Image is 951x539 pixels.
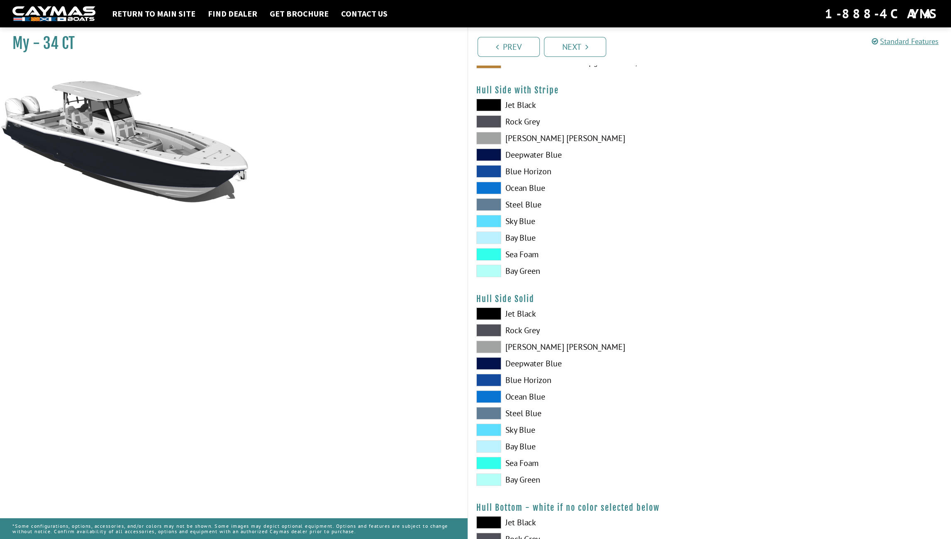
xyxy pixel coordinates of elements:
h4: Hull Side with Stripe [476,85,943,95]
label: Sea Foam [476,457,701,469]
label: Bay Green [476,473,701,486]
a: Standard Features [872,37,939,46]
label: Deepwater Blue [476,357,701,370]
label: Rock Grey [476,324,701,337]
label: Bay Blue [476,232,701,244]
h4: Hull Side Solid [476,294,943,304]
label: Deepwater Blue [476,149,701,161]
a: Find Dealer [204,8,261,19]
label: Sky Blue [476,424,701,436]
label: Jet Black [476,516,701,529]
label: Jet Black [476,99,701,111]
label: Ocean Blue [476,390,701,403]
h4: Hull Bottom - white if no color selected below [476,502,943,513]
label: Rock Grey [476,115,701,128]
label: Jet Black [476,307,701,320]
label: Blue Horizon [476,374,701,386]
label: Steel Blue [476,198,701,211]
label: [PERSON_NAME] [PERSON_NAME] [476,132,701,144]
p: *Some configurations, options, accessories, and/or colors may not be shown. Some images may depic... [12,519,455,538]
div: 1-888-4CAYMAS [825,5,939,23]
label: Bay Blue [476,440,701,453]
label: Ocean Blue [476,182,701,194]
label: [PERSON_NAME] [PERSON_NAME] [476,341,701,353]
h1: My - 34 CT [12,34,446,53]
label: Blue Horizon [476,165,701,178]
a: Get Brochure [266,8,333,19]
a: Next [544,37,606,57]
a: Prev [478,37,540,57]
ul: Pagination [475,36,951,57]
a: Contact Us [337,8,392,19]
label: Sea Foam [476,248,701,261]
img: white-logo-c9c8dbefe5ff5ceceb0f0178aa75bf4bb51f6bca0971e226c86eb53dfe498488.png [12,6,95,22]
label: Bay Green [476,265,701,277]
label: Steel Blue [476,407,701,419]
a: Return to main site [108,8,200,19]
label: Sky Blue [476,215,701,227]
